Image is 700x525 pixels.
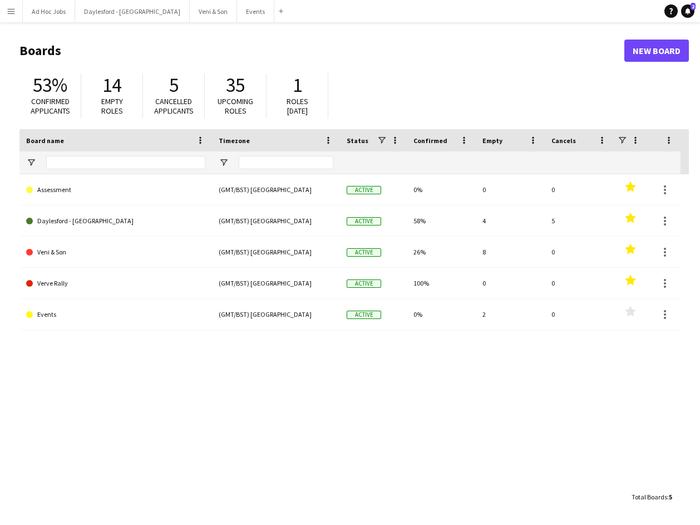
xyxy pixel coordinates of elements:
div: 0% [407,174,476,205]
input: Timezone Filter Input [239,156,333,169]
div: (GMT/BST) [GEOGRAPHIC_DATA] [212,268,340,298]
button: Daylesford - [GEOGRAPHIC_DATA] [75,1,190,22]
div: (GMT/BST) [GEOGRAPHIC_DATA] [212,299,340,330]
span: 14 [102,73,121,97]
span: Status [347,136,368,145]
span: Board name [26,136,64,145]
span: Roles [DATE] [287,96,308,116]
span: Cancelled applicants [154,96,194,116]
div: 100% [407,268,476,298]
div: : [632,486,672,508]
a: Assessment [26,174,205,205]
button: Veni & Son [190,1,237,22]
div: 0 [476,174,545,205]
div: 5 [545,205,614,236]
span: Timezone [219,136,250,145]
span: 35 [226,73,245,97]
span: Active [347,186,381,194]
div: 8 [476,237,545,267]
a: 2 [681,4,694,18]
span: 2 [691,3,696,10]
span: Active [347,279,381,288]
a: Daylesford - [GEOGRAPHIC_DATA] [26,205,205,237]
span: Total Boards [632,493,667,501]
div: 0 [545,174,614,205]
button: Ad Hoc Jobs [23,1,75,22]
div: 2 [476,299,545,330]
div: (GMT/BST) [GEOGRAPHIC_DATA] [212,174,340,205]
span: Confirmed [413,136,447,145]
div: 0 [545,268,614,298]
a: Veni & Son [26,237,205,268]
span: Empty roles [101,96,123,116]
div: 4 [476,205,545,236]
a: New Board [624,40,689,62]
div: 0% [407,299,476,330]
span: Empty [482,136,502,145]
span: Active [347,248,381,257]
button: Open Filter Menu [219,158,229,168]
span: Cancels [551,136,576,145]
h1: Boards [19,42,624,59]
span: 53% [33,73,67,97]
span: Upcoming roles [218,96,253,116]
div: (GMT/BST) [GEOGRAPHIC_DATA] [212,205,340,236]
div: (GMT/BST) [GEOGRAPHIC_DATA] [212,237,340,267]
div: 0 [545,299,614,330]
span: Active [347,311,381,319]
span: Confirmed applicants [31,96,70,116]
a: Events [26,299,205,330]
span: Active [347,217,381,225]
div: 0 [545,237,614,267]
span: 5 [669,493,672,501]
div: 26% [407,237,476,267]
button: Open Filter Menu [26,158,36,168]
span: 5 [169,73,179,97]
div: 58% [407,205,476,236]
a: Verve Rally [26,268,205,299]
span: 1 [293,73,302,97]
input: Board name Filter Input [46,156,205,169]
button: Events [237,1,274,22]
div: 0 [476,268,545,298]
